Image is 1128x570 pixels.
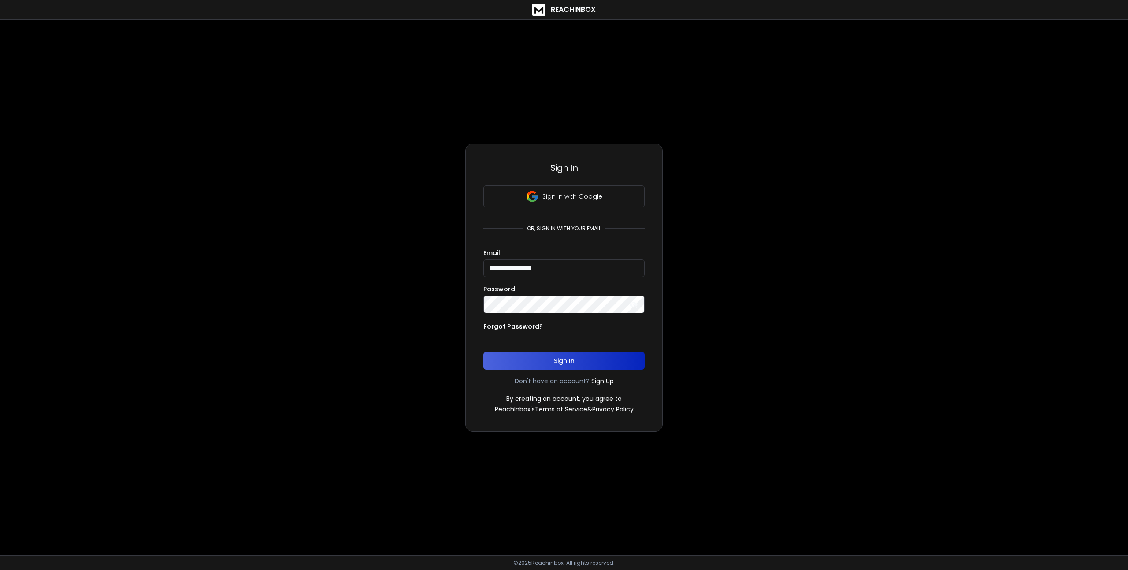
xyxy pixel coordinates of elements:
img: logo [532,4,545,16]
button: Sign in with Google [483,185,645,207]
a: Terms of Service [535,405,587,414]
a: ReachInbox [532,4,596,16]
h1: ReachInbox [551,4,596,15]
button: Sign In [483,352,645,370]
p: Don't have an account? [515,377,590,385]
p: ReachInbox's & [495,405,634,414]
p: Forgot Password? [483,322,543,331]
label: Password [483,286,515,292]
label: Email [483,250,500,256]
a: Sign Up [591,377,614,385]
p: Sign in with Google [542,192,602,201]
a: Privacy Policy [592,405,634,414]
p: By creating an account, you agree to [506,394,622,403]
h3: Sign In [483,162,645,174]
p: © 2025 Reachinbox. All rights reserved. [513,559,615,566]
p: or, sign in with your email [523,225,605,232]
